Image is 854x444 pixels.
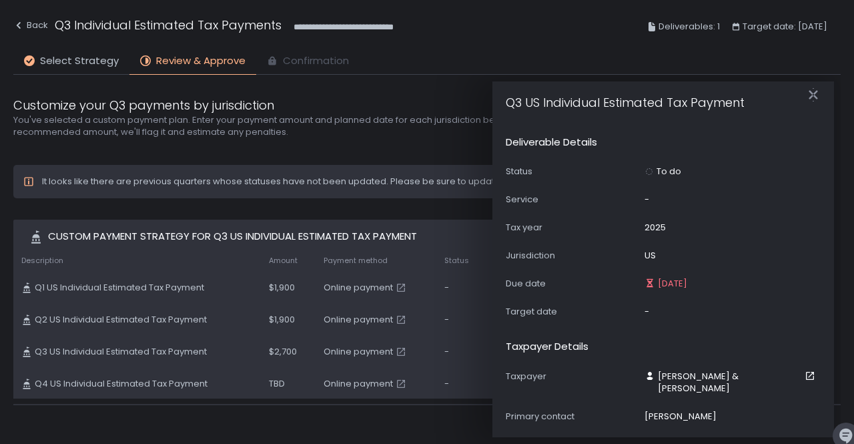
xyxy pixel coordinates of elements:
[506,371,639,383] div: Taxpayer
[645,306,649,318] div: -
[35,282,204,294] span: Q1 US Individual Estimated Tax Payment
[506,306,639,318] div: Target date
[324,282,393,294] span: Online payment
[506,250,639,262] div: Jurisdiction
[13,17,48,33] div: Back
[444,314,478,326] div: -
[35,346,207,358] span: Q3 US Individual Estimated Tax Payment
[35,314,207,326] span: Q2 US Individual Estimated Tax Payment
[324,314,393,326] span: Online payment
[269,256,298,266] span: Amount
[283,53,349,69] span: Confirmation
[444,378,478,390] div: -
[13,16,48,38] button: Back
[40,53,119,69] span: Select Strategy
[48,229,417,244] span: Custom Payment strategy for Q3 US Individual Estimated Tax Payment
[506,339,588,355] h2: Taxpayer details
[506,278,639,290] div: Due date
[506,194,639,206] div: Service
[444,282,478,294] div: -
[324,256,388,266] span: Payment method
[35,378,207,390] span: Q4 US Individual Estimated Tax Payment
[269,378,285,390] span: TBD
[645,250,656,262] div: US
[269,346,297,358] span: $2,700
[645,194,649,206] div: -
[324,378,393,390] span: Online payment
[506,166,639,178] div: Status
[444,256,469,266] span: Status
[658,371,802,395] span: [PERSON_NAME] & [PERSON_NAME]
[659,19,720,35] span: Deliverables: 1
[269,314,295,326] span: $1,900
[743,19,827,35] span: Target date: [DATE]
[324,346,393,358] span: Online payment
[444,346,478,358] div: -
[13,114,683,138] h2: You've selected a custom payment plan. Enter your payment amount and planned date for each jurisd...
[42,176,552,188] div: It looks like there are previous quarters whose statuses have not been updated. Please be sure to...
[21,256,63,266] span: Description
[506,222,639,234] div: Tax year
[645,222,666,234] div: 2025
[645,166,681,178] div: To do
[55,16,282,34] h1: Q3 Individual Estimated Tax Payments
[658,278,687,290] span: [DATE]
[269,282,295,294] span: $1,900
[156,53,246,69] span: Review & Approve
[645,371,818,395] a: [PERSON_NAME] & [PERSON_NAME]
[13,96,274,114] span: Customize your Q3 payments by jurisdiction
